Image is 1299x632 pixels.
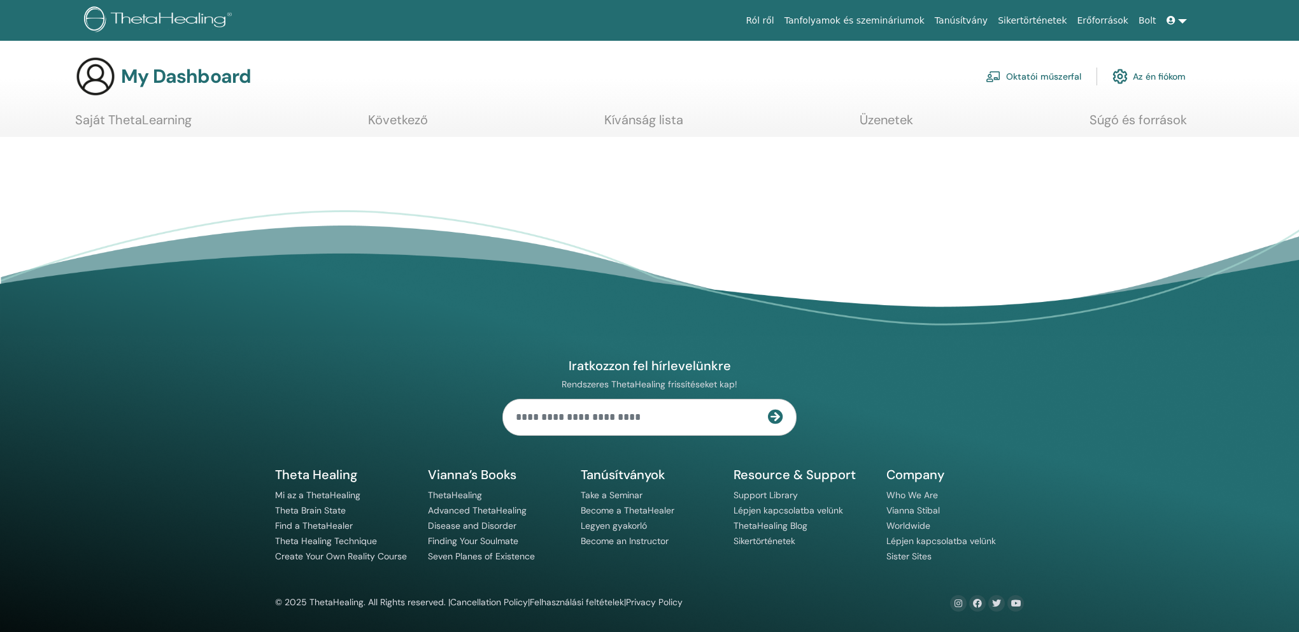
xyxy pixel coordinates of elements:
a: Theta Brain State [275,505,346,516]
a: Vianna Stibal [886,505,940,516]
a: Sikertörténetek [734,535,795,547]
a: Lépjen kapcsolatba velünk [734,505,843,516]
a: Sikertörténetek [993,9,1072,32]
img: logo.png [84,6,236,35]
a: Disease and Disorder [428,520,516,531]
a: Súgó és források [1090,112,1187,137]
a: Worldwide [886,520,930,531]
a: Felhasználási feltételek [530,596,624,608]
a: ThetaHealing [428,489,482,501]
a: Theta Healing Technique [275,535,377,547]
a: Erőforrások [1072,9,1133,32]
p: Rendszeres ThetaHealing frissítéseket kap! [502,378,797,390]
a: Create Your Own Reality Course [275,550,407,562]
a: Support Library [734,489,798,501]
a: Become a ThetaHealer [581,505,674,516]
h5: Company [886,466,1024,483]
a: Az én fiókom [1112,62,1186,90]
h5: Tanúsítványok [581,466,718,483]
a: Privacy Policy [626,596,683,608]
a: Tanfolyamok és szemináriumok [779,9,930,32]
h5: Theta Healing [275,466,413,483]
a: Oktatói műszerfal [986,62,1081,90]
div: © 2025 ThetaHealing. All Rights reserved. | | | [275,595,683,610]
a: Cancellation Policy [450,596,528,608]
a: Lépjen kapcsolatba velünk [886,535,996,547]
a: Mi az a ThetaHealing [275,489,360,501]
a: Saját ThetaLearning [75,112,192,137]
a: Következő [368,112,428,137]
a: Legyen gyakorló [581,520,647,531]
a: Tanúsítvány [930,9,993,32]
h5: Vianna’s Books [428,466,565,483]
a: Seven Planes of Existence [428,550,535,562]
a: Sister Sites [886,550,932,562]
a: Take a Seminar [581,489,642,501]
a: Advanced ThetaHealing [428,505,527,516]
img: generic-user-icon.jpg [75,56,116,97]
a: Bolt [1133,9,1161,32]
a: Kívánság lista [604,112,683,137]
img: cog.svg [1112,66,1128,87]
a: Who We Are [886,489,938,501]
a: Üzenetek [860,112,913,137]
h3: My Dashboard [121,65,251,88]
a: Finding Your Soulmate [428,535,518,547]
img: chalkboard-teacher.svg [986,71,1001,82]
h4: Iratkozzon fel hírlevelünkre [502,357,797,374]
a: Become an Instructor [581,535,669,547]
h5: Resource & Support [734,466,871,483]
a: Ról ről [741,9,779,32]
a: Find a ThetaHealer [275,520,353,531]
a: ThetaHealing Blog [734,520,807,531]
